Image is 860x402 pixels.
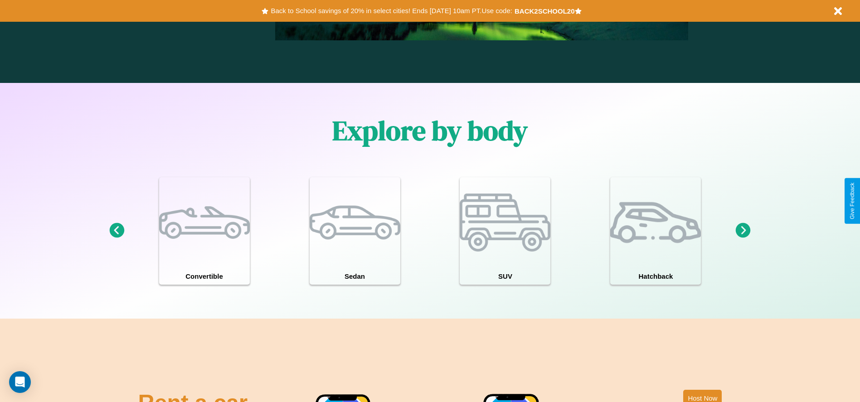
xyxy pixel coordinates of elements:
h4: Convertible [159,268,250,285]
h1: Explore by body [332,112,528,149]
h4: SUV [460,268,550,285]
h4: Hatchback [610,268,701,285]
button: Back to School savings of 20% in select cities! Ends [DATE] 10am PT.Use code: [268,5,514,17]
div: Open Intercom Messenger [9,371,31,393]
div: Give Feedback [849,183,855,219]
b: BACK2SCHOOL20 [515,7,575,15]
h4: Sedan [310,268,400,285]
